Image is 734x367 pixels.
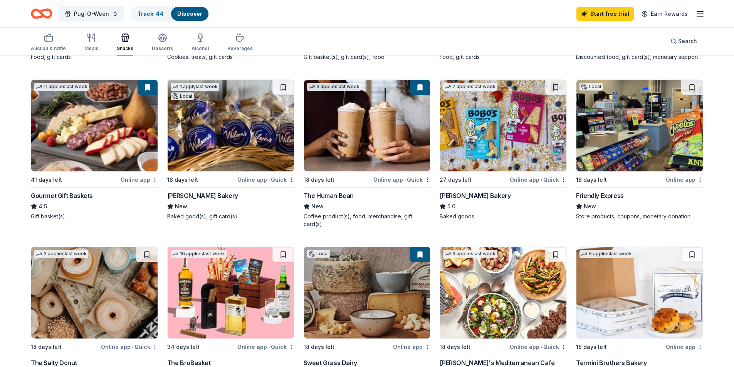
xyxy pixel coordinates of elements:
[678,37,697,46] span: Search
[74,9,109,18] span: Pug-O-Ween
[304,247,430,339] img: Image for Sweet Grass Dairy
[34,250,88,258] div: 3 applies last week
[31,342,62,352] div: 18 days left
[191,30,209,55] button: Alcohol
[167,213,294,220] div: Baked good(s), gift card(s)
[31,247,158,339] img: Image for The Salty Donut
[443,83,497,91] div: 7 applies last week
[311,202,324,211] span: New
[152,45,173,52] div: Desserts
[440,213,567,220] div: Baked goods
[31,175,62,184] div: 41 days left
[304,213,431,228] div: Coffee product(s), food, merchandise, gift card(s)
[664,34,703,49] button: Search
[440,175,472,184] div: 27 days left
[31,80,158,171] img: Image for Gourmet Gift Baskets
[304,80,430,171] img: Image for The Human Bean
[304,175,334,184] div: 18 days left
[373,175,430,184] div: Online app Quick
[31,79,158,220] a: Image for Gourmet Gift Baskets11 applieslast week41 days leftOnline appGourmet Gift Baskets4.5Gif...
[584,202,596,211] span: New
[637,7,692,21] a: Earn Rewards
[404,177,406,183] span: •
[227,45,253,52] div: Beverages
[576,213,703,220] div: Store products, coupons, monetary donation
[167,175,198,184] div: 18 days left
[304,53,431,61] div: Gift basket(s), gift card(s), food
[666,342,703,352] div: Online app
[131,6,209,22] button: Track· 44Discover
[168,80,294,171] img: Image for Wilson's Bakery
[167,191,238,200] div: [PERSON_NAME] Bakery
[541,344,542,350] span: •
[579,83,603,90] div: Local
[666,175,703,184] div: Online app
[307,83,361,91] div: 3 applies last week
[227,30,253,55] button: Beverages
[579,250,633,258] div: 5 applies last week
[307,250,330,258] div: Local
[576,342,607,352] div: 18 days left
[121,175,158,184] div: Online app
[304,79,431,228] a: Image for The Human Bean3 applieslast week18 days leftOnline app•QuickThe Human BeanNewCoffee pro...
[167,79,294,220] a: Image for Wilson's Bakery1 applylast weekLocal18 days leftOnline app•Quick[PERSON_NAME] BakeryNew...
[34,83,89,91] div: 11 applies last week
[84,30,98,55] button: Meals
[237,342,294,352] div: Online app Quick
[576,79,703,220] a: Image for Friendly ExpressLocal18 days leftOnline appFriendly ExpressNewStore products, coupons, ...
[152,30,173,55] button: Desserts
[268,344,270,350] span: •
[39,202,47,211] span: 4.5
[171,92,194,100] div: Local
[440,79,567,220] a: Image for Bobo's Bakery7 applieslast week27 days leftOnline app•Quick[PERSON_NAME] Bakery5.0Baked...
[171,250,227,258] div: 10 applies last week
[59,6,124,22] button: Pug-O-Ween
[443,250,497,258] div: 3 applies last week
[167,53,294,61] div: Cookies, treats, gift cards
[117,30,133,55] button: Snacks
[576,80,703,171] img: Image for Friendly Express
[31,191,93,200] div: Gourmet Gift Baskets
[576,175,607,184] div: 18 days left
[541,177,542,183] span: •
[138,10,163,17] a: Track· 44
[440,342,470,352] div: 18 days left
[440,80,566,171] img: Image for Bobo's Bakery
[576,7,634,21] a: Start free trial
[132,344,133,350] span: •
[510,175,567,184] div: Online app Quick
[268,177,270,183] span: •
[304,342,334,352] div: 18 days left
[576,247,703,339] img: Image for Termini Brothers Bakery
[177,10,202,17] a: Discover
[31,213,158,220] div: Gift basket(s)
[84,45,98,52] div: Meals
[168,247,294,339] img: Image for The BroBasket
[440,247,566,339] img: Image for Taziki's Mediterranean Cafe
[447,202,455,211] span: 5.0
[576,191,624,200] div: Friendly Express
[440,191,511,200] div: [PERSON_NAME] Bakery
[101,342,158,352] div: Online app Quick
[171,83,219,91] div: 1 apply last week
[175,202,187,211] span: New
[304,191,354,200] div: The Human Bean
[167,342,200,352] div: 34 days left
[191,45,209,52] div: Alcohol
[31,30,66,55] button: Auction & raffle
[510,342,567,352] div: Online app Quick
[393,342,430,352] div: Online app
[237,175,294,184] div: Online app Quick
[440,53,567,61] div: Food, gift cards
[31,45,66,52] div: Auction & raffle
[576,53,703,61] div: Discounted food, gift card(s), monetary support
[31,5,52,23] a: Home
[31,53,158,61] div: Food, gift cards
[117,45,133,52] div: Snacks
